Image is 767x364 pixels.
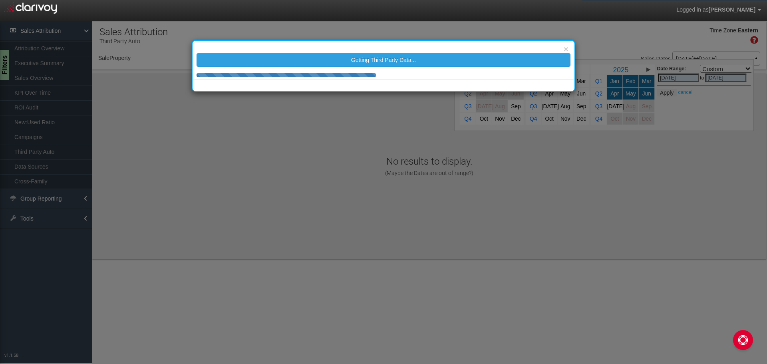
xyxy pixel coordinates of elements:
span: Getting Third Party Data... [351,57,416,63]
button: Getting Third Party Data... [197,53,570,67]
span: [PERSON_NAME] [709,6,755,13]
button: × [564,45,568,53]
a: Logged in as[PERSON_NAME] [670,0,767,20]
span: Logged in as [676,6,708,13]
